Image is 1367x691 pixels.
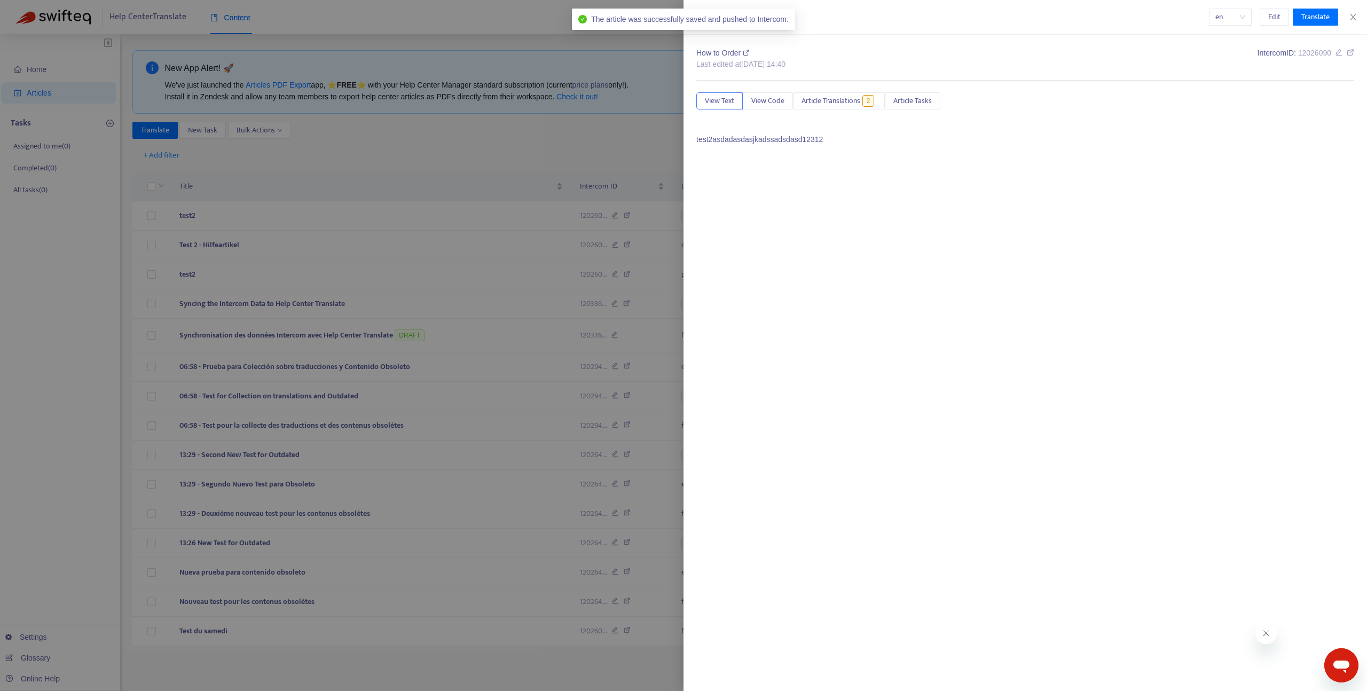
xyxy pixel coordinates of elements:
span: close [1349,13,1357,21]
button: Close [1346,12,1361,22]
span: The article was successfully saved and pushed to Intercom. [591,15,789,23]
span: 2 [862,95,875,107]
button: Edit [1260,9,1289,26]
span: Edit [1268,11,1280,23]
span: View Text [705,95,734,107]
iframe: Button to launch messaging window [1324,648,1358,682]
span: Article Translations [802,95,860,107]
span: en [1215,9,1245,25]
button: View Text [696,92,743,109]
p: test2asdadasdasjkadssadsdasd12312 [696,134,1354,145]
div: Last edited at [DATE] 14:40 [696,59,785,70]
span: Translate [1301,11,1330,23]
span: How to Order [696,49,749,57]
button: Article Translations2 [793,92,885,109]
button: Article Tasks [885,92,940,109]
span: 12026090 [1298,49,1331,57]
button: Translate [1293,9,1338,26]
span: View Code [751,95,784,107]
button: View Code [743,92,793,109]
div: Intercom ID: [1258,48,1354,70]
span: Hi. Need any help? [6,7,77,16]
span: Article Tasks [893,95,932,107]
span: check-circle [578,15,587,23]
iframe: Close message [1255,623,1277,644]
div: test2 [696,10,1209,25]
